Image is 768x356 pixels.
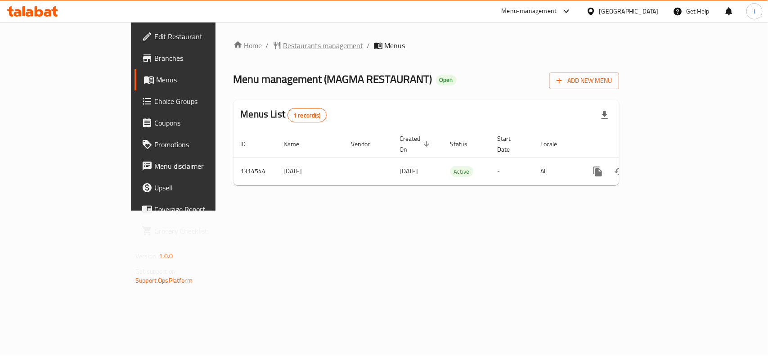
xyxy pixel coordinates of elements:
[609,161,630,182] button: Change Status
[557,75,612,86] span: Add New Menu
[135,26,259,47] a: Edit Restaurant
[599,6,659,16] div: [GEOGRAPHIC_DATA]
[754,6,755,16] span: i
[154,204,252,215] span: Coverage Report
[159,250,173,262] span: 1.0.0
[385,40,405,51] span: Menus
[135,266,177,277] span: Get support on:
[154,161,252,171] span: Menu disclaimer
[135,275,193,286] a: Support.OpsPlatform
[241,108,327,122] h2: Menus List
[541,139,569,149] span: Locale
[502,6,557,17] div: Menu-management
[283,40,364,51] span: Restaurants management
[273,40,364,51] a: Restaurants management
[450,167,473,177] span: Active
[154,53,252,63] span: Branches
[436,75,457,86] div: Open
[288,111,326,120] span: 1 record(s)
[450,139,480,149] span: Status
[135,177,259,198] a: Upsell
[135,112,259,134] a: Coupons
[234,69,432,89] span: Menu management ( MAGMA RESTAURANT )
[154,96,252,107] span: Choice Groups
[490,158,534,185] td: -
[135,69,259,90] a: Menus
[154,182,252,193] span: Upsell
[135,47,259,69] a: Branches
[241,139,258,149] span: ID
[549,72,619,89] button: Add New Menu
[154,31,252,42] span: Edit Restaurant
[534,158,580,185] td: All
[436,76,457,84] span: Open
[367,40,370,51] li: /
[135,250,157,262] span: Version:
[154,225,252,236] span: Grocery Checklist
[135,134,259,155] a: Promotions
[351,139,382,149] span: Vendor
[400,133,432,155] span: Created On
[135,90,259,112] a: Choice Groups
[154,117,252,128] span: Coupons
[135,220,259,242] a: Grocery Checklist
[234,40,619,51] nav: breadcrumb
[135,198,259,220] a: Coverage Report
[400,165,418,177] span: [DATE]
[266,40,269,51] li: /
[135,155,259,177] a: Menu disclaimer
[277,158,344,185] td: [DATE]
[156,74,252,85] span: Menus
[498,133,523,155] span: Start Date
[284,139,311,149] span: Name
[154,139,252,150] span: Promotions
[287,108,327,122] div: Total records count
[587,161,609,182] button: more
[234,131,681,185] table: enhanced table
[580,131,681,158] th: Actions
